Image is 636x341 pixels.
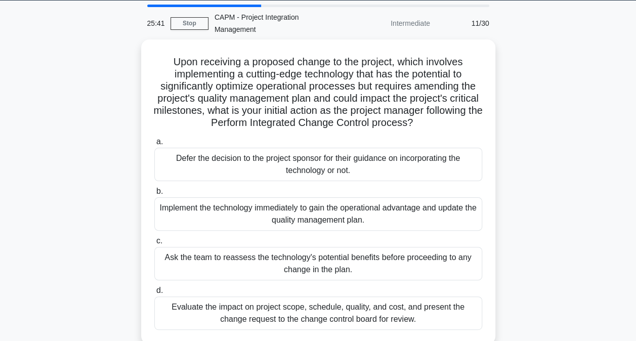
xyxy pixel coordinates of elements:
[171,17,208,30] a: Stop
[156,286,163,294] span: d.
[154,197,482,231] div: Implement the technology immediately to gain the operational advantage and update the quality man...
[156,187,163,195] span: b.
[208,7,348,39] div: CAPM - Project Integration Management
[348,13,436,33] div: Intermediate
[154,247,482,280] div: Ask the team to reassess the technology's potential benefits before proceeding to any change in t...
[156,236,162,245] span: c.
[153,56,483,130] h5: Upon receiving a proposed change to the project, which involves implementing a cutting-edge techn...
[436,13,495,33] div: 11/30
[154,296,482,330] div: Evaluate the impact on project scope, schedule, quality, and cost, and present the change request...
[141,13,171,33] div: 25:41
[154,148,482,181] div: Defer the decision to the project sponsor for their guidance on incorporating the technology or not.
[156,137,163,146] span: a.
